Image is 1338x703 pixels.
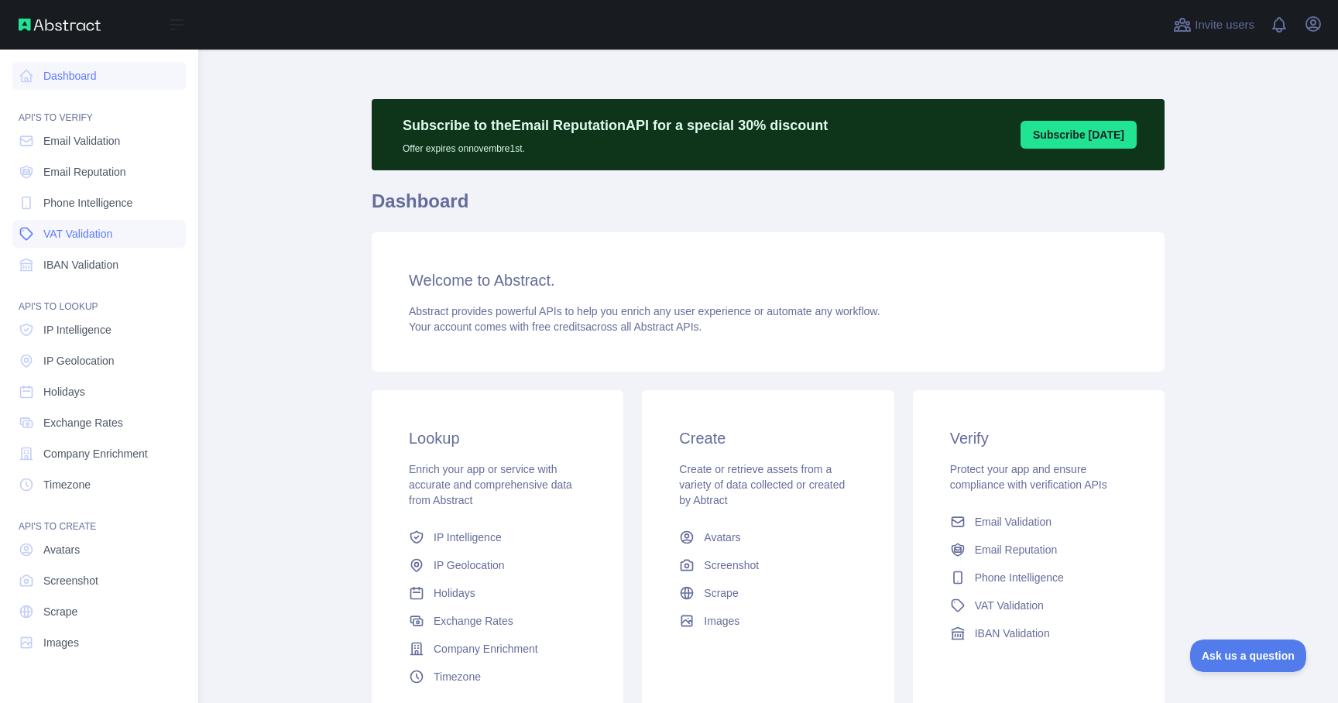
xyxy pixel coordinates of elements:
[12,93,186,124] div: API'S TO VERIFY
[43,384,85,400] span: Holidays
[12,316,186,344] a: IP Intelligence
[704,557,759,573] span: Screenshot
[409,427,586,449] h3: Lookup
[944,508,1134,536] a: Email Validation
[43,322,111,338] span: IP Intelligence
[673,551,863,579] a: Screenshot
[12,502,186,533] div: API'S TO CREATE
[43,353,115,369] span: IP Geolocation
[944,619,1134,647] a: IBAN Validation
[704,585,738,601] span: Scrape
[12,347,186,375] a: IP Geolocation
[43,477,91,492] span: Timezone
[403,607,592,635] a: Exchange Rates
[43,542,80,557] span: Avatars
[19,19,101,31] img: Abstract API
[532,321,585,333] span: free credits
[1021,121,1137,149] button: Subscribe [DATE]
[12,158,186,186] a: Email Reputation
[975,514,1052,530] span: Email Validation
[950,463,1107,491] span: Protect your app and ensure compliance with verification APIs
[950,427,1127,449] h3: Verify
[704,530,740,545] span: Avatars
[43,573,98,588] span: Screenshot
[43,164,126,180] span: Email Reputation
[403,523,592,551] a: IP Intelligence
[975,542,1058,557] span: Email Reputation
[944,592,1134,619] a: VAT Validation
[403,115,828,136] p: Subscribe to the Email Reputation API for a special 30 % discount
[403,579,592,607] a: Holidays
[679,427,856,449] h3: Create
[43,635,79,650] span: Images
[12,62,186,90] a: Dashboard
[975,570,1064,585] span: Phone Intelligence
[12,536,186,564] a: Avatars
[975,626,1050,641] span: IBAN Validation
[12,440,186,468] a: Company Enrichment
[434,557,505,573] span: IP Geolocation
[12,378,186,406] a: Holidays
[403,635,592,663] a: Company Enrichment
[12,629,186,657] a: Images
[409,463,572,506] span: Enrich your app or service with accurate and comprehensive data from Abstract
[12,409,186,437] a: Exchange Rates
[43,257,118,273] span: IBAN Validation
[673,607,863,635] a: Images
[403,663,592,691] a: Timezone
[43,446,148,461] span: Company Enrichment
[679,463,845,506] span: Create or retrieve assets from a variety of data collected or created by Abtract
[434,613,513,629] span: Exchange Rates
[1170,12,1257,37] button: Invite users
[1190,640,1307,672] iframe: Toggle Customer Support
[43,226,112,242] span: VAT Validation
[434,530,502,545] span: IP Intelligence
[43,604,77,619] span: Scrape
[1195,16,1254,34] span: Invite users
[403,136,828,155] p: Offer expires on novembre 1st.
[975,598,1044,613] span: VAT Validation
[12,220,186,248] a: VAT Validation
[944,564,1134,592] a: Phone Intelligence
[673,579,863,607] a: Scrape
[43,195,132,211] span: Phone Intelligence
[12,471,186,499] a: Timezone
[12,189,186,217] a: Phone Intelligence
[403,551,592,579] a: IP Geolocation
[43,415,123,430] span: Exchange Rates
[409,269,1127,291] h3: Welcome to Abstract.
[372,189,1165,226] h1: Dashboard
[12,127,186,155] a: Email Validation
[434,641,538,657] span: Company Enrichment
[704,613,739,629] span: Images
[409,305,880,317] span: Abstract provides powerful APIs to help you enrich any user experience or automate any workflow.
[944,536,1134,564] a: Email Reputation
[12,567,186,595] a: Screenshot
[673,523,863,551] a: Avatars
[43,133,120,149] span: Email Validation
[12,598,186,626] a: Scrape
[12,282,186,313] div: API'S TO LOOKUP
[409,321,702,333] span: Your account comes with across all Abstract APIs.
[12,251,186,279] a: IBAN Validation
[434,585,475,601] span: Holidays
[434,669,481,684] span: Timezone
